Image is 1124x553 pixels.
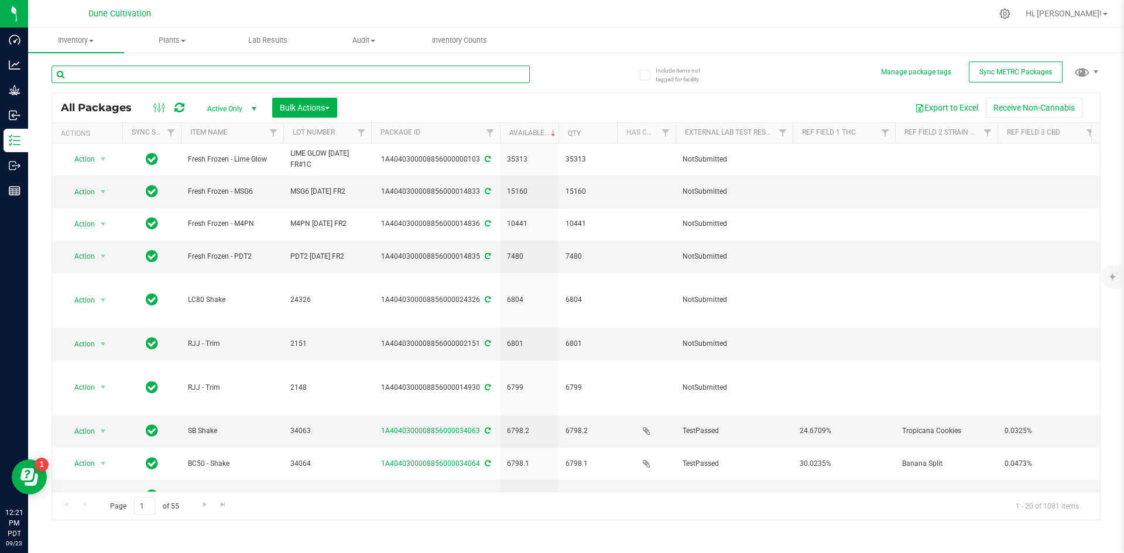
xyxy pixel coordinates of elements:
[64,151,95,167] span: Action
[566,458,610,469] span: 6798.1
[683,154,786,165] span: NotSubmitted
[683,186,786,197] span: NotSubmitted
[264,123,283,143] a: Filter
[146,248,158,265] span: In Sync
[146,379,158,396] span: In Sync
[64,455,95,472] span: Action
[96,423,111,439] span: select
[876,123,895,143] a: Filter
[369,218,502,229] div: 1A4040300008856000014836
[802,128,856,136] a: Ref Field 1 THC
[685,128,777,136] a: External Lab Test Result
[64,216,95,232] span: Action
[509,129,558,137] a: Available
[188,294,276,305] span: LC80 Shake
[220,28,316,53] a: Lab Results
[88,9,151,19] span: Dune Cultivation
[566,186,610,197] span: 15160
[9,34,20,46] inline-svg: Dashboard
[96,379,111,396] span: select
[96,216,111,232] span: select
[100,497,189,515] span: Page of 55
[683,490,786,502] span: TestPassed
[96,184,111,200] span: select
[656,123,676,143] a: Filter
[64,184,95,200] span: Action
[61,101,143,114] span: All Packages
[290,186,364,197] span: MSG6 [DATE] FR2
[381,128,420,136] a: Package ID
[483,339,491,348] span: Sync from Compliance System
[290,458,364,469] span: 34064
[290,251,364,262] span: PDT2 [DATE] FR2
[9,59,20,71] inline-svg: Analytics
[96,488,111,504] span: select
[9,84,20,96] inline-svg: Grow
[1007,128,1060,136] a: Ref Field 3 CBD
[369,186,502,197] div: 1A4040300008856000014833
[483,296,491,304] span: Sync from Compliance System
[64,336,95,352] span: Action
[124,28,220,53] a: Plants
[290,148,364,170] span: LIME GLOW [DATE] FR#1C
[188,425,276,437] span: SB Shake
[416,35,503,46] span: Inventory Counts
[316,28,412,53] a: Audit
[146,151,158,167] span: In Sync
[12,459,47,494] iframe: Resource center
[9,185,20,197] inline-svg: Reports
[352,123,371,143] a: Filter
[9,109,20,121] inline-svg: Inbound
[483,187,491,195] span: Sync from Compliance System
[800,458,888,469] span: 30.0235%
[188,490,276,502] span: OC12 Shake
[146,487,158,504] span: In Sync
[566,382,610,393] span: 6799
[290,218,364,229] span: M4PN [DATE] FR2
[64,488,95,504] span: Action
[412,28,508,53] a: Inventory Counts
[683,382,786,393] span: NotSubmitted
[986,98,1082,118] button: Receive Non-Cannabis
[290,382,364,393] span: 2148
[290,490,364,502] span: 34065
[272,98,337,118] button: Bulk Actions
[290,338,364,349] span: 2151
[96,151,111,167] span: select
[146,215,158,232] span: In Sync
[369,338,502,349] div: 1A4040300008856000002151
[316,35,411,46] span: Audit
[132,128,177,136] a: Sync Status
[188,154,276,165] span: Fresh Frozen - Lime Glow
[507,294,551,305] span: 6804
[162,123,181,143] a: Filter
[773,123,793,143] a: Filter
[904,128,990,136] a: Ref Field 2 Strain Name
[35,458,49,472] iframe: Resource center unread badge
[568,129,581,138] a: Qty
[369,382,502,393] div: 1A4040300008856000014930
[566,251,610,262] span: 7480
[507,218,551,229] span: 10441
[483,383,491,391] span: Sync from Compliance System
[907,98,986,118] button: Export to Excel
[96,336,111,352] span: select
[481,123,500,143] a: Filter
[28,28,124,53] a: Inventory
[64,248,95,265] span: Action
[64,292,95,308] span: Action
[656,66,714,84] span: Include items not tagged for facility
[507,382,551,393] span: 6799
[9,135,20,146] inline-svg: Inventory
[998,8,1012,19] div: Manage settings
[96,248,111,265] span: select
[800,490,888,502] span: 33.7529%
[146,183,158,200] span: In Sync
[146,291,158,308] span: In Sync
[1005,425,1093,437] span: 0.0325%
[1005,458,1093,469] span: 0.0473%
[61,129,118,138] div: Actions
[196,497,213,513] a: Go to the next page
[96,455,111,472] span: select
